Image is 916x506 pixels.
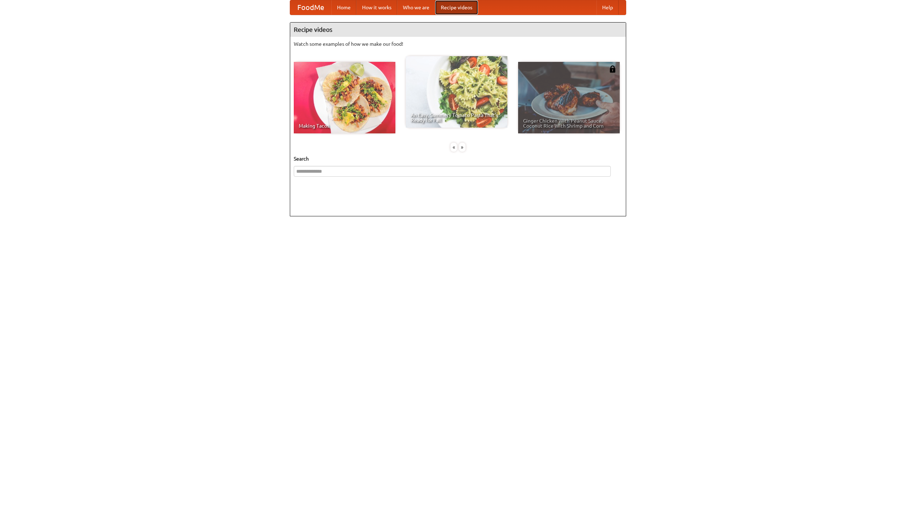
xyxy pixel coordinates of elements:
span: An Easy, Summery Tomato Pasta That's Ready for Fall [411,113,502,123]
a: Help [596,0,619,15]
a: Who we are [397,0,435,15]
img: 483408.png [609,65,616,73]
div: « [450,143,457,152]
span: Making Tacos [299,123,390,128]
a: An Easy, Summery Tomato Pasta That's Ready for Fall [406,56,507,128]
h4: Recipe videos [290,23,626,37]
div: » [459,143,466,152]
a: FoodMe [290,0,331,15]
a: Recipe videos [435,0,478,15]
p: Watch some examples of how we make our food! [294,40,622,48]
a: Home [331,0,356,15]
a: Making Tacos [294,62,395,133]
a: How it works [356,0,397,15]
h5: Search [294,155,622,162]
